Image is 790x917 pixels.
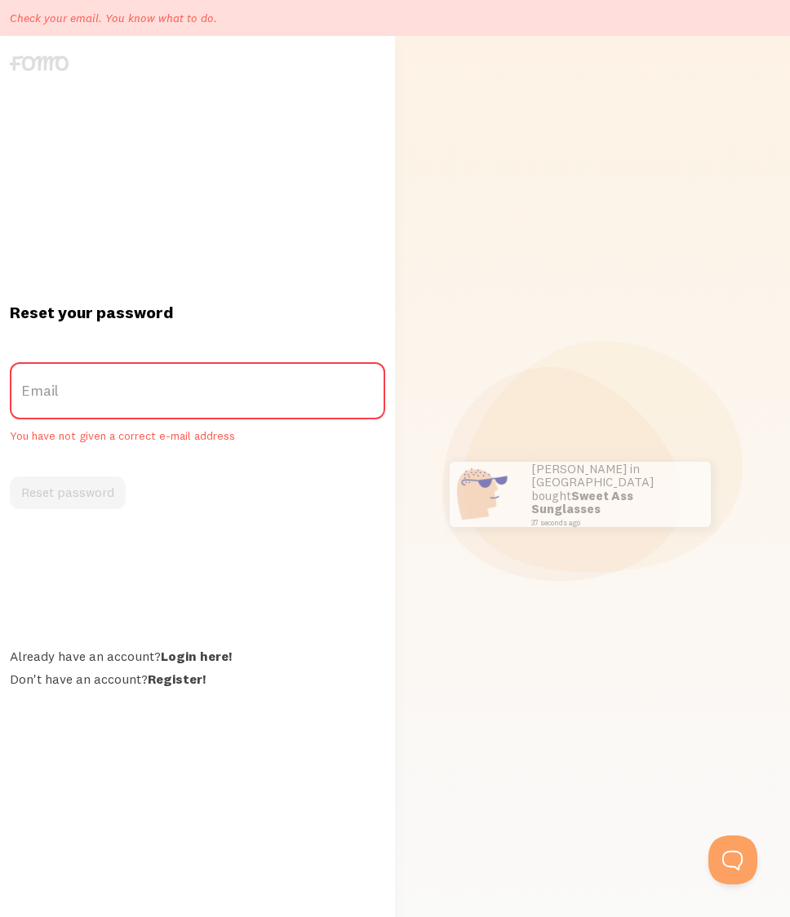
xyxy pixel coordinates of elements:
[10,648,385,664] div: Already have an account?
[10,10,217,26] p: Check your email. You know what to do.
[148,671,206,687] a: Register!
[10,302,385,323] h1: Reset your password
[10,55,69,71] img: fomo-logo-gray-b99e0e8ada9f9040e2984d0d95b3b12da0074ffd48d1e5cb62ac37fc77b0b268.svg
[708,835,757,884] iframe: Help Scout Beacon - Open
[10,362,385,419] label: Email
[161,648,232,664] a: Login here!
[10,429,385,444] span: You have not given a correct e-mail address
[10,671,385,687] div: Don't have an account?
